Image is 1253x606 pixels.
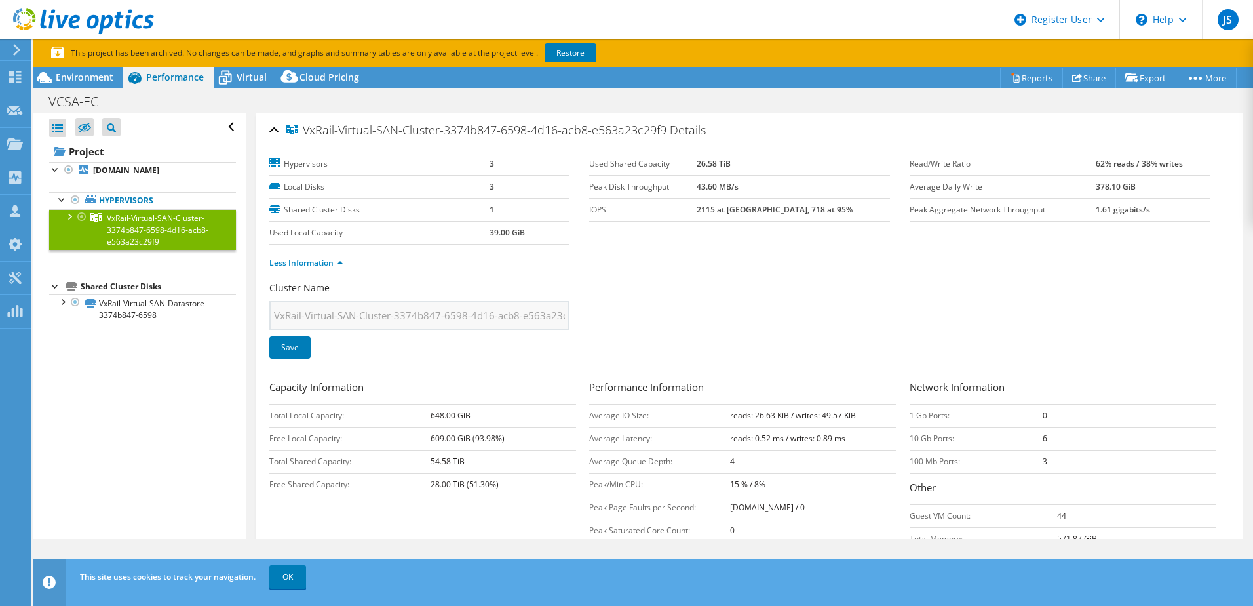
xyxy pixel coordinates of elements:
label: Used Local Capacity [269,226,490,239]
a: Hypervisors [49,192,236,209]
td: Peak Saturated Core Count: [589,519,730,542]
label: Shared Cluster Disks [269,203,490,216]
span: Environment [56,71,113,83]
b: 609.00 GiB (93.98%) [431,433,505,444]
td: Average IO Size: [589,404,730,427]
b: 4 [730,456,735,467]
b: 28.00 TiB (51.30%) [431,479,499,490]
span: JS [1218,9,1239,30]
label: Cluster Name [269,281,330,294]
h3: Network Information [910,380,1216,397]
td: 10 Gb Ports: [910,427,1043,450]
b: 378.10 GiB [1096,181,1136,192]
span: Cloud Pricing [299,71,359,83]
a: VxRail-Virtual-SAN-Cluster-3374b847-6598-4d16-acb8-e563a23c29f9 [49,209,236,250]
svg: \n [1136,14,1147,26]
b: 62% reads / 38% writes [1096,158,1183,169]
h1: VCSA-EC [43,94,119,109]
a: OK [269,565,306,589]
a: Save [269,336,311,359]
h3: Performance Information [589,380,896,397]
h3: Other [910,480,1216,498]
label: Read/Write Ratio [910,157,1096,171]
td: Free Shared Capacity: [269,473,431,496]
td: Average Queue Depth: [589,450,730,473]
td: Average Latency: [589,427,730,450]
label: Peak Aggregate Network Throughput [910,203,1096,216]
p: This project has been archived. No changes can be made, and graphs and summary tables are only av... [51,46,693,60]
b: 3 [1043,456,1047,467]
a: [DOMAIN_NAME] [49,162,236,179]
span: VxRail-Virtual-SAN-Cluster-3374b847-6598-4d16-acb8-e563a23c29f9 [107,212,208,247]
a: Restore [545,43,596,62]
label: Hypervisors [269,157,490,171]
b: 44 [1057,510,1066,521]
label: Peak Disk Throughput [589,180,697,193]
span: This site uses cookies to track your navigation. [80,571,256,582]
td: 1 Gb Ports: [910,404,1043,427]
td: Guest VM Count: [910,504,1058,527]
a: Share [1062,68,1116,88]
b: [DOMAIN_NAME] / 0 [730,502,805,513]
label: Average Daily Write [910,180,1096,193]
b: 2115 at [GEOGRAPHIC_DATA], 718 at 95% [697,204,853,215]
a: Export [1115,68,1176,88]
b: 39.00 GiB [490,227,525,238]
td: Total Memory: [910,527,1058,550]
b: reads: 26.63 KiB / writes: 49.57 KiB [730,410,856,421]
label: Local Disks [269,180,490,193]
td: Total Local Capacity: [269,404,431,427]
a: Project [49,141,236,162]
b: [DOMAIN_NAME] [93,165,159,176]
b: 0 [730,525,735,536]
b: 0 [1043,410,1047,421]
b: 3 [490,158,494,169]
label: IOPS [589,203,697,216]
label: Used Shared Capacity [589,157,697,171]
div: Shared Cluster Disks [81,279,236,294]
span: Details [670,122,706,138]
b: 6 [1043,433,1047,444]
b: 3 [490,181,494,192]
td: Peak Page Faults per Second: [589,496,730,519]
h3: Capacity Information [269,380,576,397]
span: Performance [146,71,204,83]
span: Virtual [237,71,267,83]
b: 1.61 gigabits/s [1096,204,1150,215]
b: 26.58 TiB [697,158,731,169]
b: reads: 0.52 ms / writes: 0.89 ms [730,433,845,444]
b: 1 [490,204,494,215]
b: 15 % / 8% [730,479,765,490]
a: VxRail-Virtual-SAN-Datastore-3374b847-6598 [49,294,236,323]
b: 54.58 TiB [431,456,465,467]
a: Reports [1000,68,1063,88]
td: 100 Mb Ports: [910,450,1043,473]
b: 43.60 MB/s [697,181,739,192]
b: 648.00 GiB [431,410,471,421]
td: Peak/Min CPU: [589,473,730,496]
a: Less Information [269,257,343,268]
td: Total Shared Capacity: [269,450,431,473]
b: 571.87 GiB [1057,533,1097,544]
span: VxRail-Virtual-SAN-Cluster-3374b847-6598-4d16-acb8-e563a23c29f9 [286,124,666,137]
td: Free Local Capacity: [269,427,431,450]
a: More [1176,68,1237,88]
